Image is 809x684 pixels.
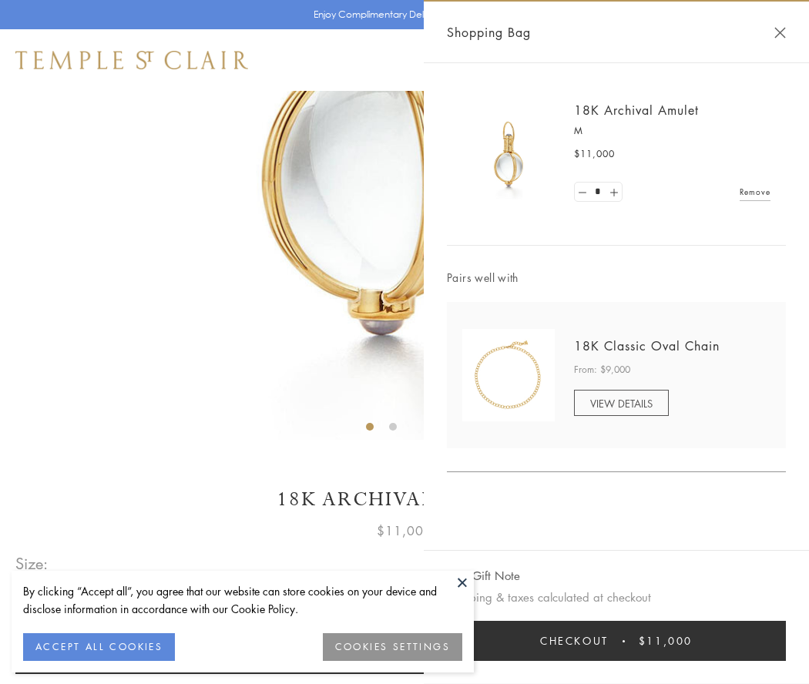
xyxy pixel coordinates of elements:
[462,329,555,421] img: N88865-OV18
[740,183,770,200] a: Remove
[377,521,432,541] span: $11,000
[15,51,248,69] img: Temple St. Clair
[323,633,462,661] button: COOKIES SETTINGS
[574,337,720,354] a: 18K Classic Oval Chain
[314,7,488,22] p: Enjoy Complimentary Delivery & Returns
[639,632,693,649] span: $11,000
[574,123,770,139] p: M
[774,27,786,39] button: Close Shopping Bag
[590,396,653,411] span: VIEW DETAILS
[447,22,531,42] span: Shopping Bag
[15,551,49,576] span: Size:
[574,146,615,162] span: $11,000
[447,621,786,661] button: Checkout $11,000
[574,390,669,416] a: VIEW DETAILS
[574,362,630,377] span: From: $9,000
[15,486,794,513] h1: 18K Archival Amulet
[23,582,462,618] div: By clicking “Accept all”, you agree that our website can store cookies on your device and disclos...
[606,183,621,202] a: Set quantity to 2
[447,269,786,287] span: Pairs well with
[574,102,699,119] a: 18K Archival Amulet
[447,588,786,607] p: Shipping & taxes calculated at checkout
[462,108,555,200] img: 18K Archival Amulet
[540,632,609,649] span: Checkout
[23,633,175,661] button: ACCEPT ALL COOKIES
[447,566,520,585] button: Add Gift Note
[575,183,590,202] a: Set quantity to 0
